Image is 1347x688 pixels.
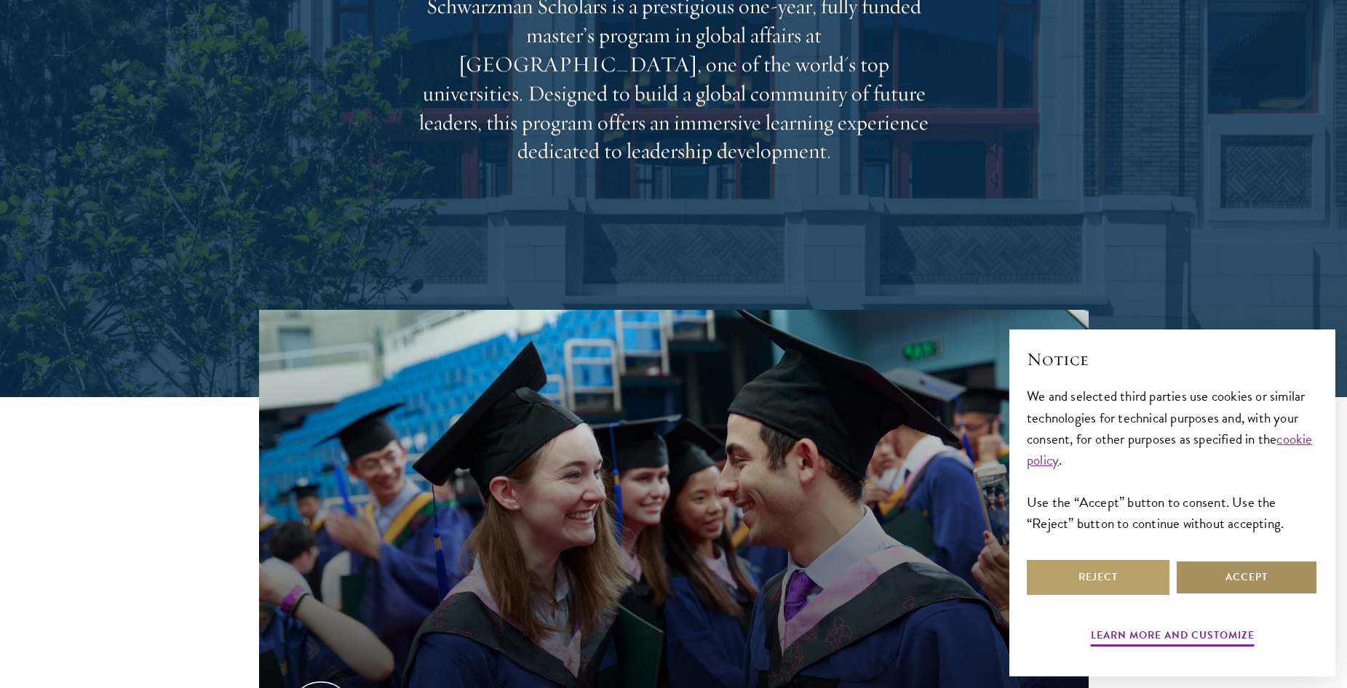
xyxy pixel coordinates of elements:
[1175,560,1318,595] button: Accept
[1027,347,1318,372] h2: Notice
[1027,560,1169,595] button: Reject
[1091,626,1255,649] button: Learn more and customize
[1027,385,1318,533] div: We and selected third parties use cookies or similar technologies for technical purposes and, wit...
[1027,428,1313,471] a: cookie policy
